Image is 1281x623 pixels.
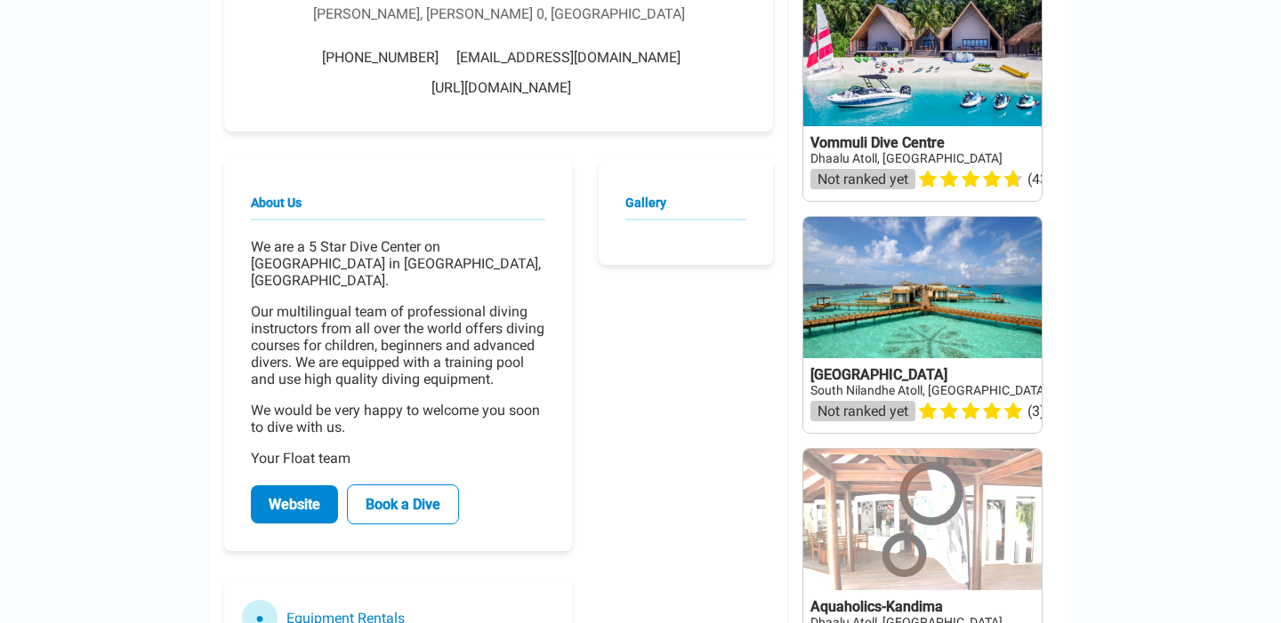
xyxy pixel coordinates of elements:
[251,196,545,220] h2: About Us
[322,49,439,66] span: [PHONE_NUMBER]
[251,238,545,289] p: We are a 5 Star Dive Center on [GEOGRAPHIC_DATA] in [GEOGRAPHIC_DATA], [GEOGRAPHIC_DATA].
[810,383,1048,397] a: South Nilandhe Atoll, [GEOGRAPHIC_DATA]
[625,196,746,220] h2: Gallery
[456,49,681,66] span: [EMAIL_ADDRESS][DOMAIN_NAME]
[251,402,545,435] p: We would be very happy to welcome you soon to dive with us.
[251,450,545,467] p: Your Float team
[313,5,685,22] div: [PERSON_NAME], [PERSON_NAME] 0, [GEOGRAPHIC_DATA]
[251,485,338,523] a: Website
[431,79,571,96] a: [URL][DOMAIN_NAME]
[251,303,545,387] p: Our multilingual team of professional diving instructors from all over the world offers diving co...
[347,484,459,524] a: Book a Dive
